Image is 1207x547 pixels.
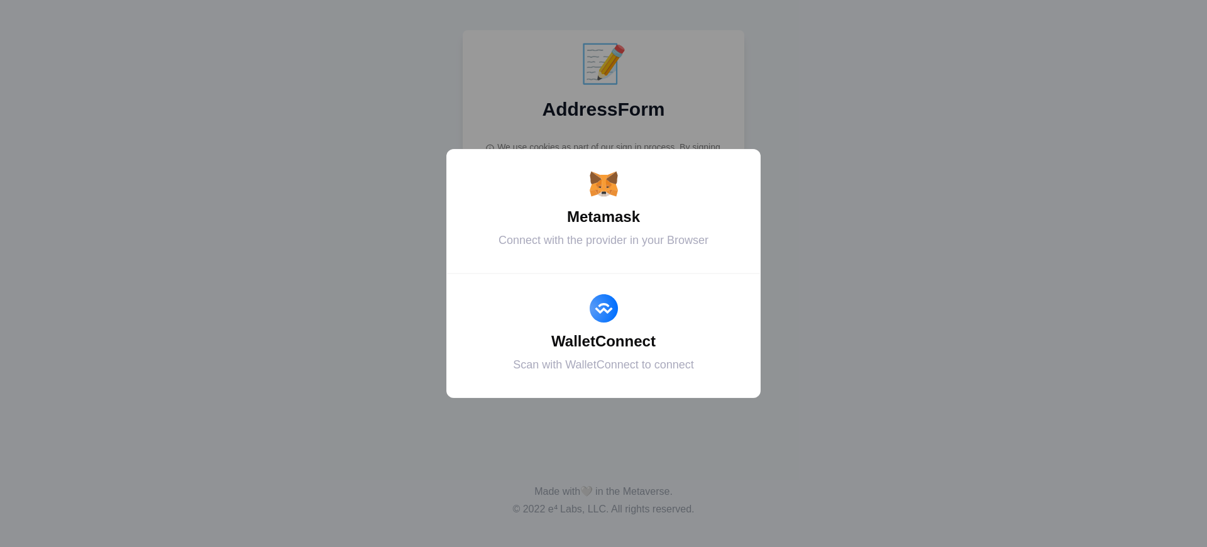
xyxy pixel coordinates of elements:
img: WalletConnect [590,294,618,323]
img: Metamask [590,170,618,198]
div: Scan with WalletConnect to connect [462,356,745,373]
div: Metamask [462,206,745,228]
div: Connect with the provider in your Browser [462,232,745,249]
div: WalletConnect [462,330,745,353]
